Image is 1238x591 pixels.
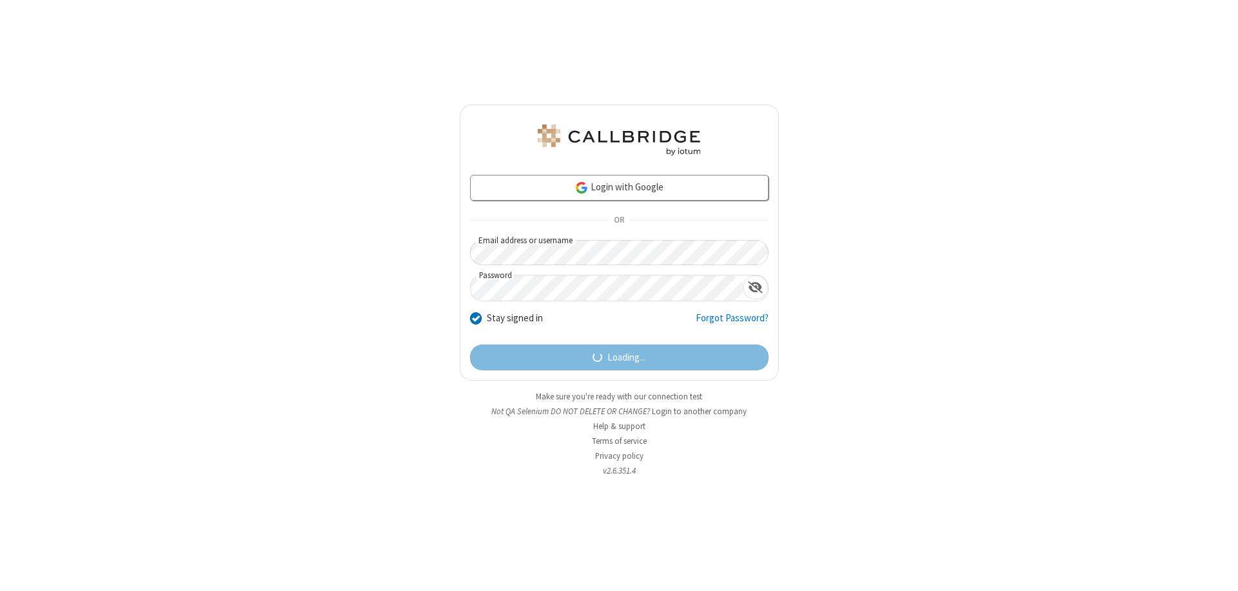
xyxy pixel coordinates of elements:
a: Login with Google [470,175,769,201]
span: OR [609,212,629,230]
a: Forgot Password? [696,311,769,336]
img: google-icon.png [575,181,589,195]
span: Loading... [607,350,645,365]
a: Privacy policy [595,450,644,461]
li: Not QA Selenium DO NOT DELETE OR CHANGE? [460,405,779,417]
button: Loading... [470,345,769,370]
input: Email address or username [470,240,769,265]
label: Stay signed in [487,311,543,326]
a: Terms of service [592,436,647,446]
a: Help & support [593,421,645,432]
div: Show password [743,275,768,299]
img: QA Selenium DO NOT DELETE OR CHANGE [535,125,703,155]
li: v2.6.351.4 [460,465,779,477]
button: Login to another company [652,405,747,417]
a: Make sure you're ready with our connection test [536,391,702,402]
input: Password [471,275,743,301]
